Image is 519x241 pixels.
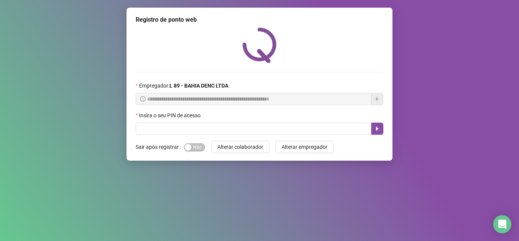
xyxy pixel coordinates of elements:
[211,141,269,153] button: Alterar colaborador
[282,143,328,151] span: Alterar empregador
[140,96,146,102] span: info-circle
[217,143,263,151] span: Alterar colaborador
[275,141,334,153] button: Alterar empregador
[136,111,206,120] label: Insira o seu PIN de acesso
[374,126,380,132] span: caret-right
[242,27,277,63] img: QRPoint
[136,141,184,153] label: Sair após registrar
[136,15,383,24] div: Registro de ponto web
[139,81,228,90] span: Empregador :
[493,215,511,233] div: Open Intercom Messenger
[169,83,228,89] strong: L 89 - BAHIA DENC LTDA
